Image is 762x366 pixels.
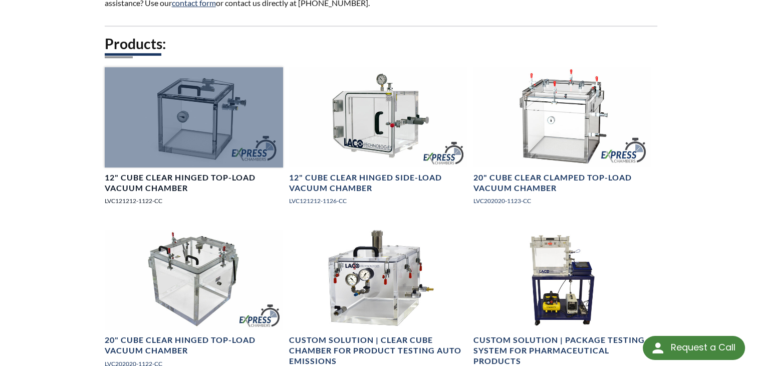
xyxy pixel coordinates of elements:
[105,35,658,53] h2: Products:
[105,172,283,194] h4: 12" Cube Clear Hinged Top-Load Vacuum Chamber
[105,67,283,214] a: LVC121212-1122-CC Express Chamber, angled view12" Cube Clear Hinged Top-Load Vacuum ChamberLVC121...
[643,336,745,360] div: Request a Call
[289,67,467,214] a: LVC121212-1126-CC Express Chamber, right side angled view12" Cube Clear Hinged Side-Load Vacuum C...
[289,196,467,206] p: LVC121212-1126-CC
[289,335,467,366] h4: Custom Solution | Clear Cube Chamber for Product Testing Auto Emissions
[289,172,467,194] h4: 12" Cube Clear Hinged Side-Load Vacuum Chamber
[473,172,651,194] h4: 20" Cube Clear Clamped Top-Load Vacuum Chamber
[105,196,283,206] p: LVC121212-1122-CC
[473,335,651,366] h4: Custom Solution | Package Testing System for Pharmaceutical Products
[473,67,651,214] a: LVC202020-1123-CC Clear Cubed Express Chamber, front angled view20" Cube Clear Clamped Top-Load V...
[650,340,666,356] img: round button
[670,336,735,359] div: Request a Call
[105,335,283,356] h4: 20" Cube Clear Hinged Top-Load Vacuum Chamber
[473,196,651,206] p: LVC202020-1123-CC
